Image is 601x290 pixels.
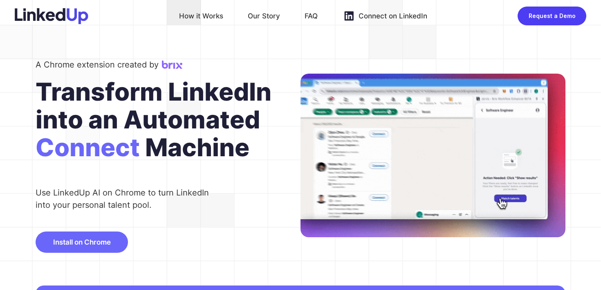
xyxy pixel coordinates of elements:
[305,9,318,22] div: FAQ
[53,238,111,246] span: Install on Chrome
[36,187,216,211] div: Use LinkedUp AI on Chrome to turn LinkedIn into your personal talent pool.
[145,133,249,170] span: Machine
[36,78,300,106] div: Transform LinkedIn
[162,61,182,69] img: Brix Logo
[300,74,565,238] img: bg
[518,7,586,25] button: Request a Demo
[36,106,300,133] div: into an Automated
[36,133,140,170] span: Connect
[36,58,159,71] div: A Chrome extension created by
[179,9,223,22] div: How it Works
[248,9,280,22] div: Our Story
[359,9,427,22] div: Connect on LinkedIn
[342,9,355,22] img: linkedin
